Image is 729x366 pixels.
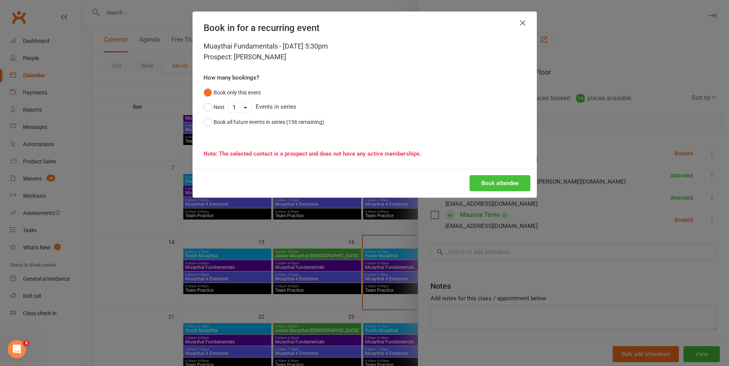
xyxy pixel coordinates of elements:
div: Events in series [204,100,526,114]
button: Book attendee [470,175,530,191]
div: Note: The selected contact is a prospect and does not have any active memberships. [204,149,526,158]
h4: Book in for a recurring event [204,23,526,33]
label: How many bookings? [204,73,259,82]
button: Next [204,100,225,114]
div: Muaythai Fundamentals - [DATE] 5:30pm Prospect: [PERSON_NAME] [204,41,526,62]
button: Book all future events in series (156 remaining) [204,115,324,129]
span: 2 [23,340,29,346]
button: Book only this event [204,85,261,100]
div: Book all future events in series (156 remaining) [214,118,324,126]
iframe: Intercom live chat [8,340,26,358]
button: Close [517,17,529,29]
